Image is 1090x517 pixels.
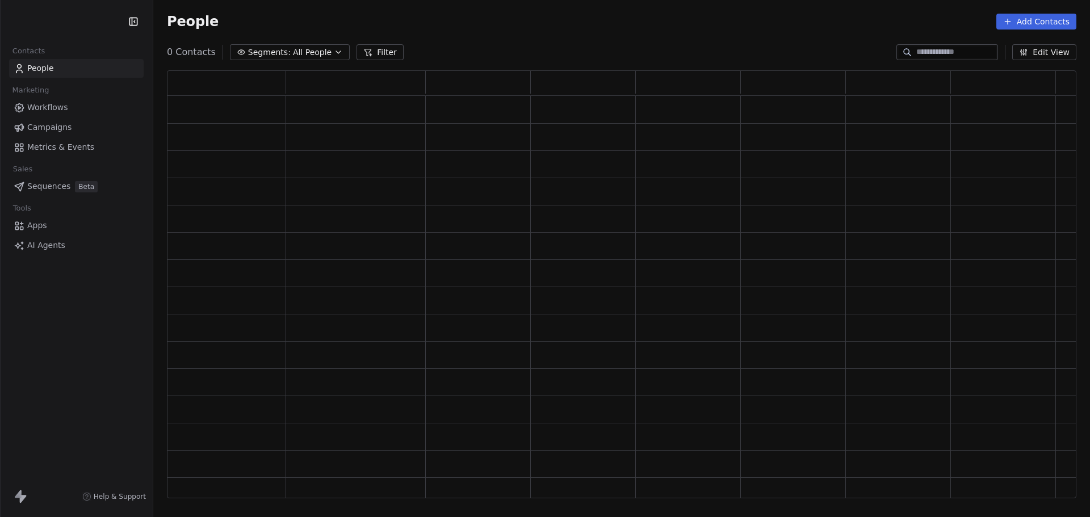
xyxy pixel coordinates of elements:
span: People [27,62,54,74]
button: Edit View [1012,44,1076,60]
button: Filter [357,44,404,60]
span: Sales [8,161,37,178]
a: Help & Support [82,492,146,501]
span: Apps [27,220,47,232]
span: Tools [8,200,36,217]
a: SequencesBeta [9,177,144,196]
a: Workflows [9,98,144,117]
a: Campaigns [9,118,144,137]
span: People [167,13,219,30]
span: Metrics & Events [27,141,94,153]
span: Marketing [7,82,54,99]
span: All People [293,47,332,58]
a: People [9,59,144,78]
a: Metrics & Events [9,138,144,157]
a: AI Agents [9,236,144,255]
span: Sequences [27,180,70,192]
span: Campaigns [27,121,72,133]
a: Apps [9,216,144,235]
span: AI Agents [27,239,65,251]
span: Beta [75,181,98,192]
span: Contacts [7,43,50,60]
button: Add Contacts [996,14,1076,30]
span: Workflows [27,102,68,114]
span: 0 Contacts [167,45,216,59]
span: Segments: [248,47,291,58]
span: Help & Support [94,492,146,501]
